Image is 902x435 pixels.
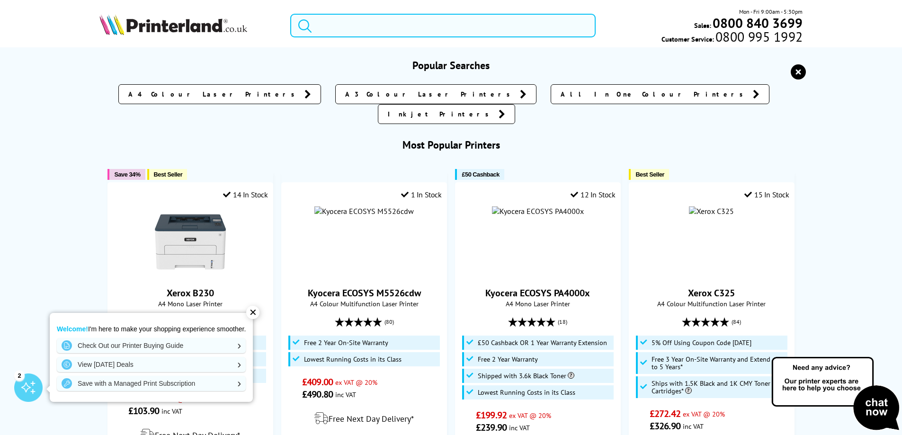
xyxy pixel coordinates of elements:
span: £409.00 [302,376,333,388]
img: Printerland Logo [99,14,247,35]
span: Free 3 Year On-Site Warranty and Extend up to 5 Years* [652,355,786,371]
button: Best Seller [629,169,669,180]
span: Free 2 Year Warranty [478,355,538,363]
span: inc VAT [683,422,704,431]
span: Best Seller [154,171,183,178]
h3: Most Popular Printers [99,138,803,151]
span: All In One Colour Printers [561,89,748,99]
a: Xerox B230 [155,270,226,279]
span: Best Seller [635,171,664,178]
span: £199.92 [476,409,507,421]
img: Xerox C325 [689,206,734,216]
div: 2 [14,370,25,381]
a: Printerland Logo [99,14,279,37]
span: (80) [384,313,394,331]
img: Kyocera ECOSYS PA4000x [492,206,584,216]
span: £239.90 [476,421,507,434]
span: inc VAT [161,407,182,416]
span: £326.90 [650,420,680,432]
button: Best Seller [147,169,188,180]
span: 0800 995 1992 [714,32,803,41]
span: Save 34% [114,171,140,178]
span: A4 Colour Laser Printers [128,89,300,99]
span: (18) [558,313,567,331]
a: Save with a Managed Print Subscription [57,376,246,391]
span: A4 Colour Multifunction Laser Printer [286,299,441,308]
div: 12 In Stock [571,190,615,199]
span: £50 Cashback OR 1 Year Warranty Extension [478,339,607,346]
span: ex VAT @ 20% [509,411,551,420]
span: Lowest Running Costs in its Class [478,389,575,396]
a: Xerox B230 [167,287,214,299]
span: Shipped with 3.6k Black Toner [478,372,574,380]
a: 0800 840 3699 [711,18,803,27]
span: Free 2 Year On-Site Warranty [304,339,388,346]
a: Kyocera ECOSYS M5526cdw [308,287,421,299]
span: A4 Colour Multifunction Laser Printer [634,299,789,308]
div: 14 In Stock [223,190,268,199]
a: View [DATE] Deals [57,357,246,372]
a: Kyocera ECOSYS PA4000x [485,287,590,299]
div: 15 In Stock [744,190,789,199]
span: A4 Mono Laser Printer [113,299,268,308]
button: £50 Cashback [455,169,504,180]
a: A4 Colour Laser Printers [118,84,321,104]
span: inc VAT [509,423,530,432]
span: £272.42 [650,408,680,420]
span: A3 Colour Laser Printers [345,89,515,99]
span: (84) [732,313,741,331]
span: 5% Off Using Coupon Code [DATE] [652,339,751,346]
img: Open Live Chat window [769,355,902,433]
span: Mon - Fri 9:00am - 5:30pm [739,7,803,16]
h3: Popular Searches [99,59,803,72]
span: inc VAT [335,390,356,399]
span: £490.80 [302,388,333,400]
span: Ships with 1.5K Black and 1K CMY Toner Cartridges* [652,380,786,395]
button: Save 34% [107,169,145,180]
span: ex VAT @ 20% [683,409,725,418]
a: Check Out our Printer Buying Guide [57,338,246,353]
span: £50 Cashback [462,171,499,178]
div: 1 In Stock [401,190,442,199]
span: Lowest Running Costs in its Class [304,355,402,363]
img: Kyocera ECOSYS M5526cdw [314,206,414,216]
a: Xerox C325 [688,287,735,299]
b: 0800 840 3699 [713,14,803,32]
p: I'm here to make your shopping experience smoother. [57,325,246,333]
span: A4 Mono Laser Printer [460,299,615,308]
div: modal_delivery [286,405,441,432]
span: ex VAT @ 20% [335,378,377,387]
strong: Welcome! [57,325,88,333]
a: All In One Colour Printers [551,84,769,104]
img: Xerox B230 [155,206,226,277]
a: A3 Colour Laser Printers [335,84,536,104]
div: ✕ [246,306,259,319]
input: Search product or br [290,14,596,37]
a: Inkjet Printers [378,104,515,124]
span: Customer Service: [661,32,803,44]
span: £103.90 [128,405,159,417]
span: Sales: [694,21,711,30]
span: Inkjet Printers [388,109,494,119]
